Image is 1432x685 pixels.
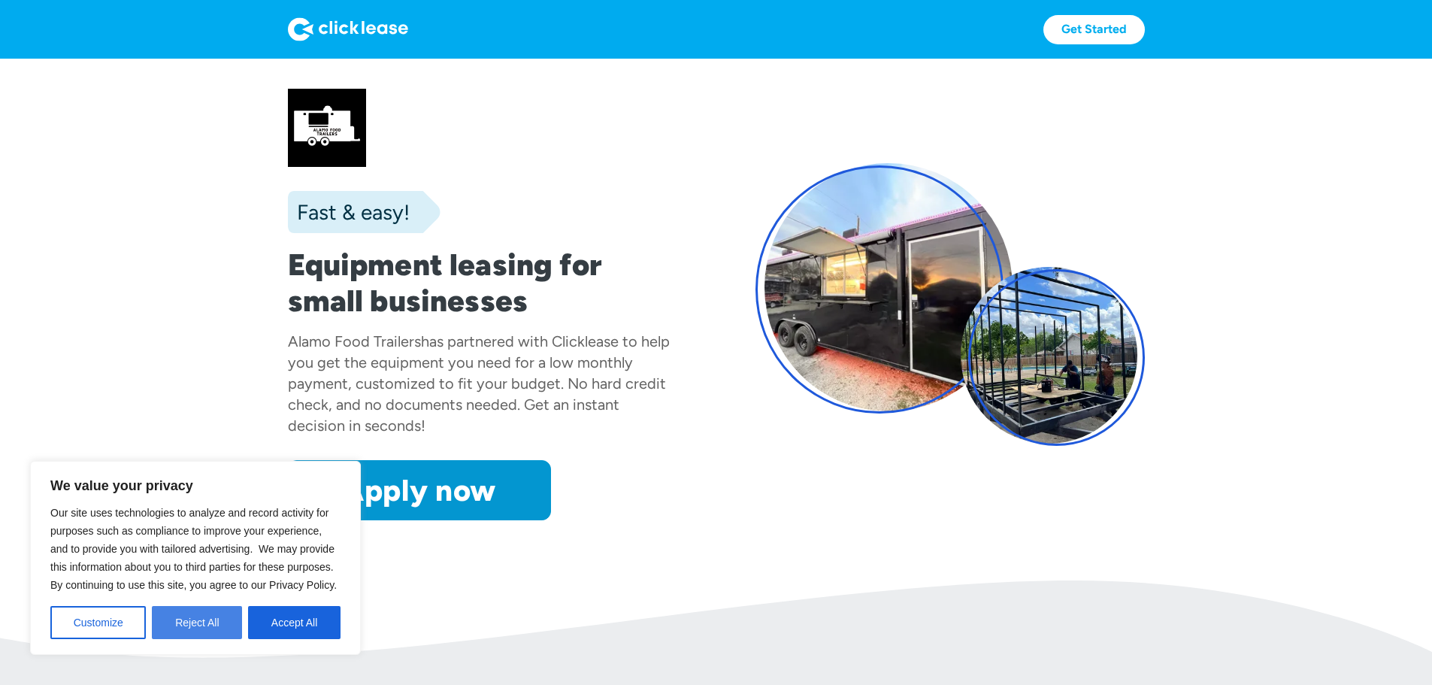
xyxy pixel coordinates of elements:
button: Accept All [248,606,341,639]
div: Alamo Food Trailers [288,332,421,350]
div: has partnered with Clicklease to help you get the equipment you need for a low monthly payment, c... [288,332,670,435]
button: Customize [50,606,146,639]
a: Apply now [288,460,551,520]
button: Reject All [152,606,242,639]
h1: Equipment leasing for small businesses [288,247,677,319]
div: Fast & easy! [288,197,410,227]
p: We value your privacy [50,477,341,495]
img: Logo [288,17,408,41]
div: We value your privacy [30,461,361,655]
span: Our site uses technologies to analyze and record activity for purposes such as compliance to impr... [50,507,337,591]
a: Get Started [1043,15,1145,44]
